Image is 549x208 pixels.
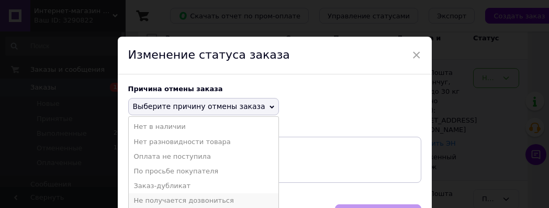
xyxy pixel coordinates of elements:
[129,179,278,193] li: Заказ-дубликат
[412,46,421,64] span: ×
[129,135,278,149] li: Нет разновидности товара
[129,119,278,134] li: Нет в наличии
[118,37,432,74] div: Изменение статуса заказа
[129,149,278,164] li: Оплата не поступила
[129,193,278,208] li: Не получается дозвониться
[133,102,265,111] span: Выберите причину отмены заказа
[128,85,421,93] div: Причина отмены заказа
[129,164,278,179] li: По просьбе покупателя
